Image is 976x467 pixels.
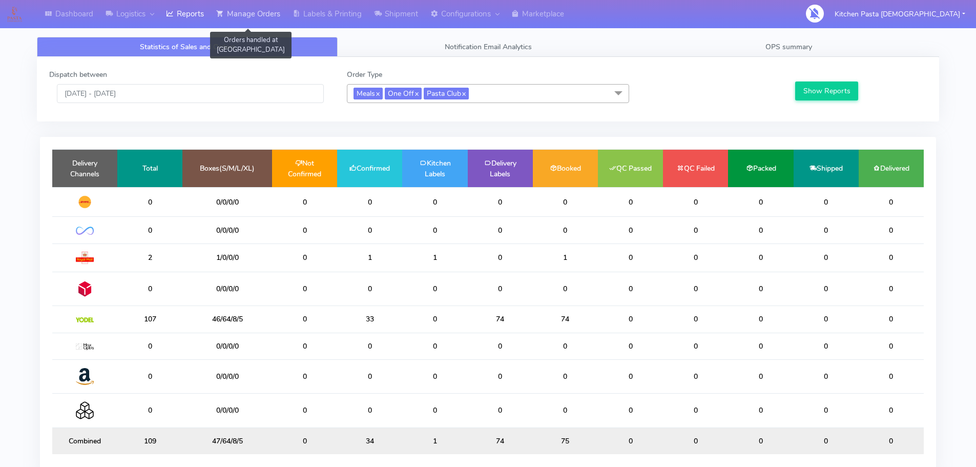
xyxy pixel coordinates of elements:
[182,217,272,243] td: 0/0/0/0
[76,317,94,322] img: Yodel
[794,217,859,243] td: 0
[728,359,793,393] td: 0
[337,394,402,428] td: 0
[663,359,728,393] td: 0
[794,272,859,306] td: 0
[728,187,793,217] td: 0
[468,306,533,333] td: 74
[663,333,728,359] td: 0
[402,306,467,333] td: 0
[598,428,663,454] td: 0
[663,394,728,428] td: 0
[794,428,859,454] td: 0
[337,187,402,217] td: 0
[663,150,728,187] td: QC Failed
[385,88,422,99] span: One Off
[337,243,402,272] td: 1
[533,187,598,217] td: 0
[337,217,402,243] td: 0
[468,217,533,243] td: 0
[76,195,94,209] img: DHL
[598,243,663,272] td: 0
[182,272,272,306] td: 0/0/0/0
[182,187,272,217] td: 0/0/0/0
[76,343,94,351] img: MaxOptra
[182,150,272,187] td: Boxes(S/M/L/XL)
[117,243,182,272] td: 2
[182,428,272,454] td: 47/64/8/5
[402,272,467,306] td: 0
[728,217,793,243] td: 0
[795,82,858,100] button: Show Reports
[76,227,94,235] img: OnFleet
[337,272,402,306] td: 0
[182,359,272,393] td: 0/0/0/0
[117,359,182,393] td: 0
[402,359,467,393] td: 0
[728,243,793,272] td: 0
[794,306,859,333] td: 0
[663,272,728,306] td: 0
[794,150,859,187] td: Shipped
[468,187,533,217] td: 0
[827,4,973,25] button: Kitchen Pasta [DEMOGRAPHIC_DATA]
[859,428,924,454] td: 0
[598,150,663,187] td: QC Passed
[859,187,924,217] td: 0
[794,394,859,428] td: 0
[337,359,402,393] td: 0
[598,272,663,306] td: 0
[117,428,182,454] td: 109
[117,272,182,306] td: 0
[402,333,467,359] td: 0
[859,359,924,393] td: 0
[140,42,235,52] span: Statistics of Sales and Orders
[445,42,532,52] span: Notification Email Analytics
[728,150,793,187] td: Packed
[402,187,467,217] td: 0
[859,306,924,333] td: 0
[663,428,728,454] td: 0
[533,359,598,393] td: 0
[272,272,337,306] td: 0
[272,359,337,393] td: 0
[272,428,337,454] td: 0
[794,359,859,393] td: 0
[859,333,924,359] td: 0
[468,359,533,393] td: 0
[337,428,402,454] td: 34
[859,394,924,428] td: 0
[598,359,663,393] td: 0
[728,333,793,359] td: 0
[272,217,337,243] td: 0
[272,187,337,217] td: 0
[117,217,182,243] td: 0
[76,368,94,385] img: Amazon
[182,306,272,333] td: 46/64/8/5
[859,150,924,187] td: Delivered
[76,401,94,419] img: Collection
[182,394,272,428] td: 0/0/0/0
[533,333,598,359] td: 0
[533,428,598,454] td: 75
[663,187,728,217] td: 0
[272,394,337,428] td: 0
[794,187,859,217] td: 0
[598,394,663,428] td: 0
[52,150,117,187] td: Delivery Channels
[533,243,598,272] td: 1
[402,150,467,187] td: Kitchen Labels
[794,333,859,359] td: 0
[52,428,117,454] td: Combined
[402,428,467,454] td: 1
[354,88,383,99] span: Meals
[337,306,402,333] td: 33
[533,217,598,243] td: 0
[765,42,812,52] span: OPS summary
[598,217,663,243] td: 0
[182,333,272,359] td: 0/0/0/0
[859,272,924,306] td: 0
[468,428,533,454] td: 74
[402,243,467,272] td: 1
[272,243,337,272] td: 0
